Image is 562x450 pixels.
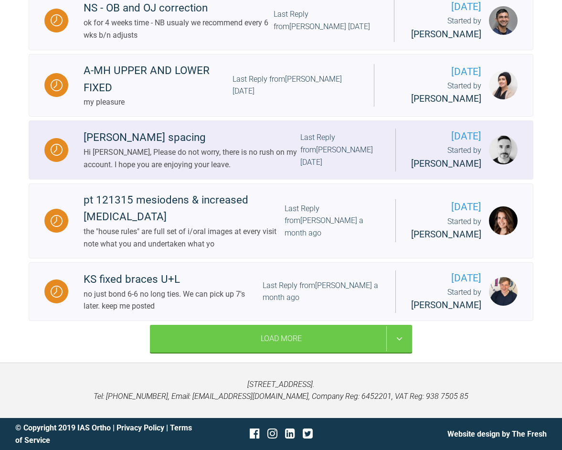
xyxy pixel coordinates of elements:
[51,144,63,156] img: Waiting
[447,429,547,439] a: Website design by The Fresh
[411,270,481,286] span: [DATE]
[233,73,359,97] div: Last Reply from [PERSON_NAME] [DATE]
[489,277,518,306] img: Jack Gardner
[51,215,63,227] img: Waiting
[411,286,481,313] div: Started by
[300,131,380,168] div: Last Reply from [PERSON_NAME] [DATE]
[150,325,412,353] div: Load More
[489,136,518,164] img: Derek Lombard
[29,262,533,321] a: WaitingKS fixed braces U+Lno just bond 6-6 no long ties. We can pick up 7's later. keep me posted...
[15,422,192,446] div: © Copyright 2019 IAS Ortho | |
[411,144,481,171] div: Started by
[84,96,233,108] div: my pleasure
[410,15,481,42] div: Started by
[411,158,481,169] span: [PERSON_NAME]
[29,120,533,180] a: Waiting[PERSON_NAME] spacingHi [PERSON_NAME], Please do not worry, there is no rush on my account...
[411,129,481,144] span: [DATE]
[84,225,285,250] div: the "house rules" are full set of i/oral images at every visit note what you and undertaken what yo
[411,199,481,215] span: [DATE]
[84,192,285,226] div: pt 121315 mesiodens & increased [MEDICAL_DATA]
[15,423,192,445] a: Terms of Service
[51,79,63,91] img: Waiting
[411,29,481,40] span: [PERSON_NAME]
[489,6,518,35] img: Adam Moosa
[285,203,380,239] div: Last Reply from [PERSON_NAME] a month ago
[84,62,233,96] div: A-MH UPPER AND LOWER FIXED
[84,288,263,312] div: no just bond 6-6 no long ties. We can pick up 7's later. keep me posted
[390,80,481,107] div: Started by
[489,206,518,235] img: Alexandra Lee
[29,54,533,117] a: WaitingA-MH UPPER AND LOWER FIXEDmy pleasureLast Reply from[PERSON_NAME] [DATE][DATE]Started by [...
[411,229,481,240] span: [PERSON_NAME]
[411,215,481,242] div: Started by
[51,14,63,26] img: Waiting
[390,64,481,80] span: [DATE]
[411,300,481,311] span: [PERSON_NAME]
[117,423,164,432] a: Privacy Policy
[29,183,533,258] a: Waitingpt 121315 mesiodens & increased [MEDICAL_DATA]the "house rules" are full set of i/oral ima...
[489,71,518,99] img: Attiya Ahmed
[84,146,300,171] div: Hi [PERSON_NAME], Please do not worry, there is no rush on my account. I hope you are enjoying yo...
[51,286,63,298] img: Waiting
[84,271,263,288] div: KS fixed braces U+L
[263,279,380,304] div: Last Reply from [PERSON_NAME] a month ago
[274,8,379,32] div: Last Reply from [PERSON_NAME] [DATE]
[15,378,547,403] p: [STREET_ADDRESS]. Tel: [PHONE_NUMBER], Email: [EMAIL_ADDRESS][DOMAIN_NAME], Company Reg: 6452201,...
[411,93,481,104] span: [PERSON_NAME]
[84,129,300,146] div: [PERSON_NAME] spacing
[84,17,274,41] div: ok for 4 weeks time - NB usualy we recommend every 6 wks b/n adjusts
